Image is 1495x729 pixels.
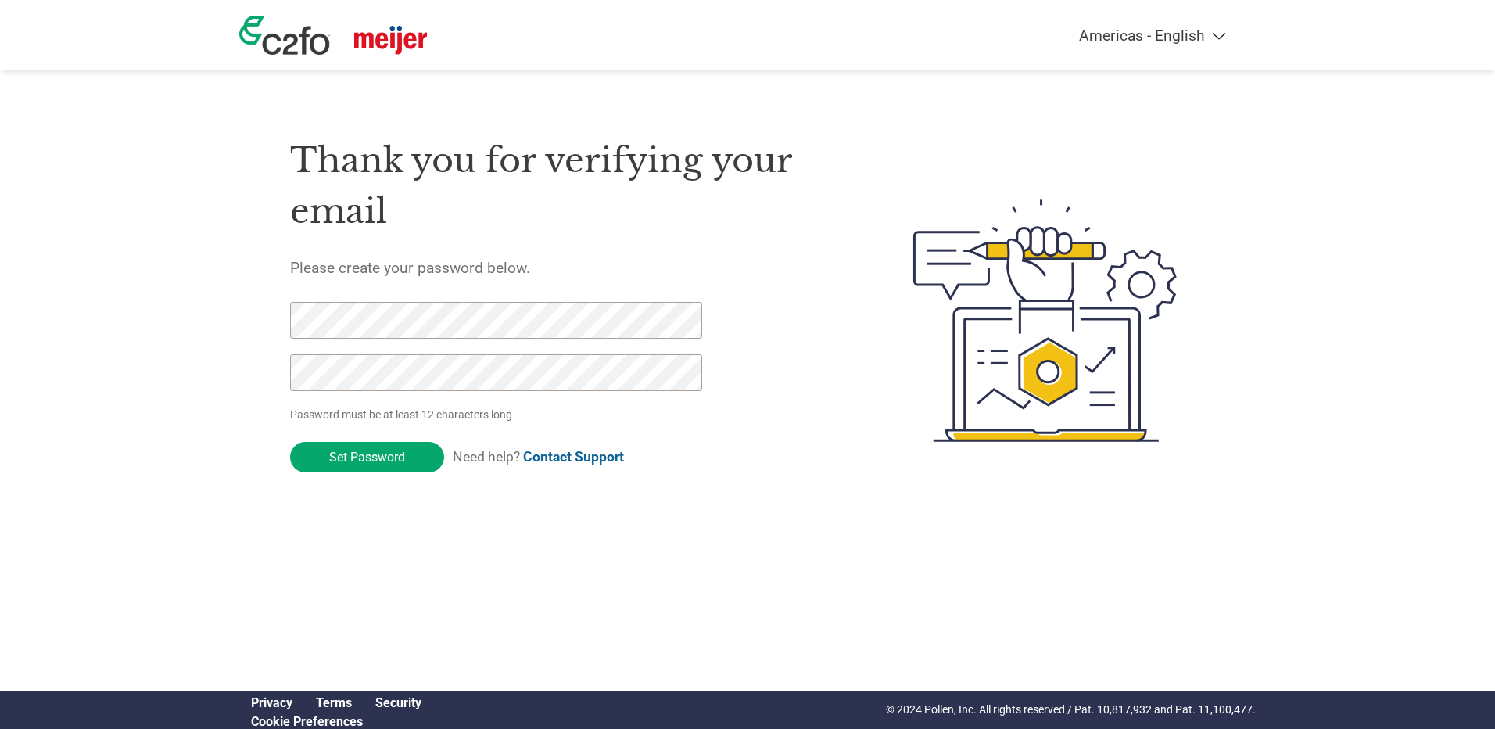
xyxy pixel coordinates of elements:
img: Meijer [354,26,427,55]
h1: Thank you for verifying your email [290,135,839,236]
a: Security [375,695,421,710]
p: Password must be at least 12 characters long [290,407,708,423]
a: Cookie Preferences, opens a dedicated popup modal window [251,714,363,729]
input: Set Password [290,442,444,472]
span: Need help? [453,449,624,465]
h5: Please create your password below. [290,259,839,277]
a: Privacy [251,695,292,710]
img: create-password [885,113,1206,528]
a: Contact Support [523,449,624,465]
div: Open Cookie Preferences Modal [239,714,433,729]
a: Terms [316,695,352,710]
img: c2fo logo [239,16,330,55]
p: © 2024 Pollen, Inc. All rights reserved / Pat. 10,817,932 and Pat. 11,100,477. [886,702,1256,718]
